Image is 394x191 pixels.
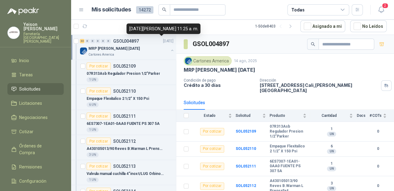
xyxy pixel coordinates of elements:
[71,160,176,185] a: Por cotizarSOL052113Valvula manual cuchilla 4"inox t/LUG Orbinox o Velan1 UN
[136,6,153,14] span: 14272
[87,138,111,145] div: Por cotizar
[310,110,357,122] th: Cantidad
[184,67,255,73] p: MRP [PERSON_NAME] [DATE]
[80,39,84,43] div: 33
[71,85,176,110] a: Por cotizarSOL052110Empaque Flexitalico 2 1/2" X 150 Psi6 UN
[369,129,387,134] b: 0
[184,56,232,66] div: Cartones America
[19,71,33,78] span: Tareas
[350,20,387,32] button: No Leídos
[184,78,255,83] p: Condición de pago
[270,159,306,174] b: 6ES7307-1EA01-0AA0 FUENTE PS 307 5A
[106,39,111,43] div: 0
[236,110,270,122] th: Solicitud
[87,71,160,77] p: 07R313Asb Regulador Presion 1/2"Parker
[71,60,176,85] a: Por cotizarSOL05210907R313Asb Regulador Presion 1/2"Parker1 UN
[310,113,348,118] span: Cantidad
[369,163,387,169] b: 0
[375,4,387,15] button: 2
[87,112,111,120] div: Por cotizar
[19,178,46,185] span: Configuración
[87,87,111,95] div: Por cotizar
[369,113,382,118] span: # COTs
[310,127,353,132] b: 1
[87,163,111,170] div: Por cotizar
[24,22,64,31] p: Yeison [PERSON_NAME]
[7,175,64,187] a: Configuración
[162,7,166,12] span: search
[184,99,205,106] div: Solicitudes
[7,69,64,81] a: Tareas
[310,161,353,166] b: 1
[87,77,99,82] div: 1 UN
[85,39,90,43] div: 0
[236,146,256,151] a: SOL052110
[96,39,100,43] div: 0
[7,126,64,138] a: Cotizar
[310,181,353,186] b: 3
[236,184,256,188] a: SOL052112
[87,152,99,157] div: 3 UN
[200,145,224,153] div: Por cotizar
[369,146,387,152] b: 0
[19,163,42,170] span: Remisiones
[7,55,64,66] a: Inicio
[192,110,236,122] th: Estado
[19,100,42,107] span: Licitaciones
[113,89,136,93] p: SOL052110
[19,57,29,64] span: Inicio
[270,144,306,154] b: Empaque Flexitalico 2 1/2" X 150 Psi
[7,97,64,109] a: Licitaciones
[113,64,136,68] p: SOL052109
[300,20,345,32] button: Asignado a mi
[19,142,58,156] span: Órdenes de Compra
[113,139,136,143] p: SOL052112
[236,129,256,134] a: SOL052109
[270,124,306,139] b: 07R313Asb Regulador Presion 1/2"Parker
[311,42,315,46] span: search
[24,32,64,43] p: Ferretería [GEOGRAPHIC_DATA][PERSON_NAME]
[8,27,19,39] img: Company Logo
[260,83,379,93] p: [STREET_ADDRESS] Cali , [PERSON_NAME][GEOGRAPHIC_DATA]
[87,62,111,70] div: Por cotizar
[200,182,224,190] div: Por cotizar
[185,57,192,64] img: Company Logo
[87,177,99,182] div: 1 UN
[200,163,224,170] div: Por cotizar
[193,39,230,49] h3: GSOL004897
[163,38,173,44] p: [DATE]
[87,102,99,107] div: 6 UN
[88,46,140,52] p: MRP [PERSON_NAME] [DATE]
[80,37,175,57] a: 33 0 0 0 0 0 GSOL004897[DATE] Company LogoMRP [PERSON_NAME] [DATE]Cartones America
[192,113,227,118] span: Estado
[87,171,164,177] p: Valvula manual cuchilla 4"inox t/LUG Orbinox o Velan
[369,183,387,189] b: 0
[87,127,99,132] div: 1 UN
[80,47,87,55] img: Company Logo
[90,39,95,43] div: 0
[357,110,369,122] th: Docs
[200,128,224,135] div: Por cotizar
[382,3,388,9] span: 2
[19,86,41,92] span: Solicitudes
[71,135,176,160] a: Por cotizarSOL052112A430105013/90 Reves B.Warman L Prensa5x43 UN
[327,149,336,154] div: UN
[327,166,336,171] div: UN
[327,132,336,137] div: UN
[7,161,64,173] a: Remisiones
[113,164,136,168] p: SOL052113
[113,39,139,43] p: GSOL004897
[369,110,394,122] th: # COTs
[270,113,302,118] span: Producto
[71,110,176,135] a: Por cotizarSOL0521116ES7307-1EA01-0AA0 FUENTE PS 307 5A1 UN
[88,52,114,57] p: Cartones America
[236,164,256,168] a: SOL052111
[113,114,136,118] p: SOL052111
[270,110,310,122] th: Producto
[7,140,64,159] a: Órdenes de Compra
[7,7,39,15] img: Logo peakr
